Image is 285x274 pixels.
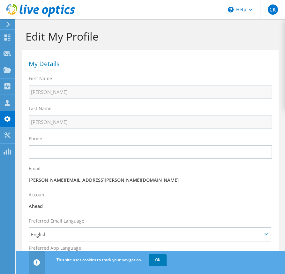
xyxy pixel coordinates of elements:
[29,218,84,224] label: Preferred Email Language
[268,4,278,15] span: CK
[29,165,41,172] label: Email
[29,203,272,210] p: Ahead
[29,245,81,251] label: Preferred App Language
[31,231,262,238] span: English
[29,192,46,198] label: Account
[149,254,167,266] a: OK
[56,257,142,263] span: This site uses cookies to track your navigation.
[29,135,42,142] label: Phone
[29,177,272,184] p: [PERSON_NAME][EMAIL_ADDRESS][PERSON_NAME][DOMAIN_NAME]
[29,61,269,67] h1: My Details
[29,75,52,82] label: First Name
[29,105,51,112] label: Last Name
[228,7,234,12] svg: \n
[26,30,272,43] h1: Edit My Profile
